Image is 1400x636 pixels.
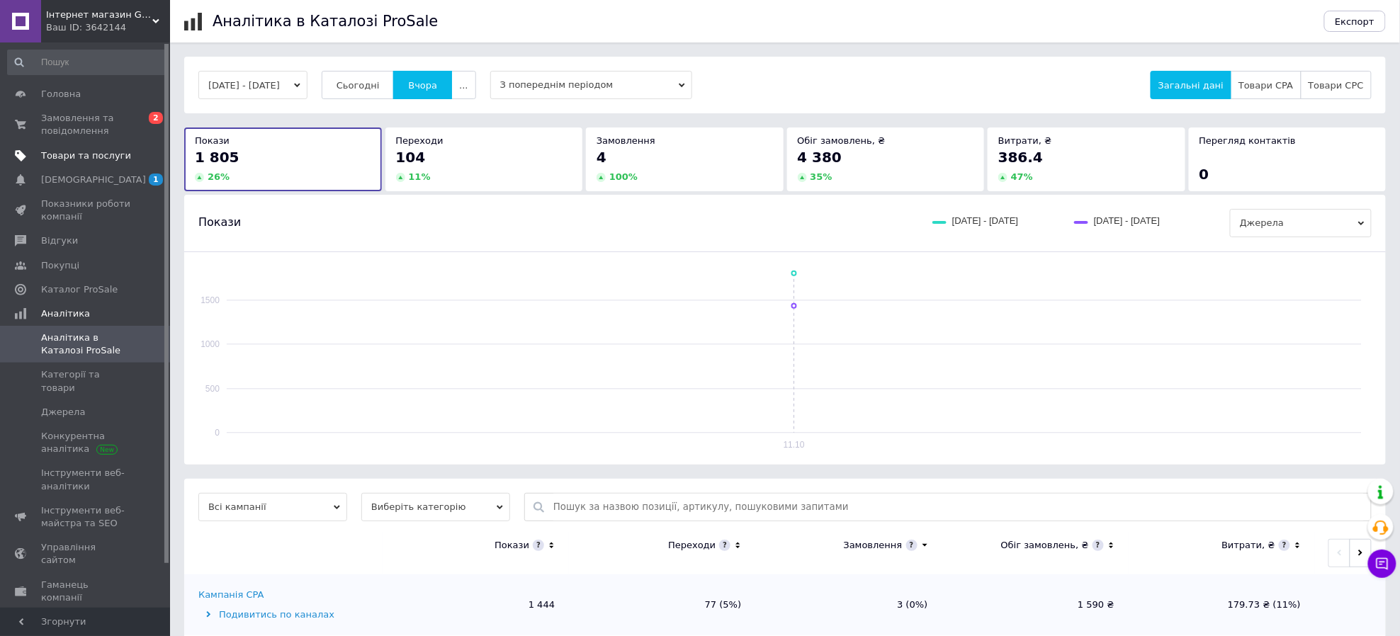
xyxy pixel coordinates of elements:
button: ... [451,71,475,99]
text: 500 [205,384,220,394]
button: Товари CPA [1231,71,1301,99]
td: 1 444 [383,574,569,635]
span: 1 805 [195,149,239,166]
span: Перегляд контактів [1199,135,1297,146]
td: 3 (0%) [755,574,942,635]
div: Покази [495,539,529,552]
span: 1 [149,174,163,186]
span: Сьогодні [337,80,380,91]
span: Категорії та товари [41,368,131,394]
span: 35 % [811,171,832,182]
span: Інструменти веб-аналітики [41,467,131,492]
input: Пошук за назвою позиції, артикулу, пошуковими запитами [553,494,1364,521]
button: Вчора [393,71,452,99]
span: Експорт [1336,16,1375,27]
div: Подивитись по каналах [198,608,379,621]
button: Сьогодні [322,71,395,99]
span: 11 % [409,171,431,182]
div: Переходи [668,539,716,552]
span: З попереднім періодом [490,71,692,99]
span: Головна [41,88,81,101]
text: 1000 [201,339,220,349]
td: 77 (5%) [569,574,755,635]
span: ... [459,80,468,91]
span: Виберіть категорію [361,493,510,521]
span: Гаманець компанії [41,579,131,604]
span: Відгуки [41,234,78,247]
span: Аналітика в Каталозі ProSale [41,331,131,357]
span: Джерела [41,406,85,419]
span: Покази [195,135,230,146]
span: Управління сайтом [41,541,131,567]
span: 26 % [208,171,230,182]
div: Ваш ID: 3642144 [46,21,170,34]
div: Замовлення [844,539,903,552]
span: Витрати, ₴ [998,135,1052,146]
span: 0 [1199,166,1209,183]
span: [DEMOGRAPHIC_DATA] [41,174,146,186]
span: Обіг замовлень, ₴ [798,135,886,146]
span: Показники роботи компанії [41,198,131,223]
span: Замовлення [597,135,655,146]
span: Покупці [41,259,79,272]
span: Товари CPA [1238,80,1293,91]
span: Товари CPC [1309,80,1364,91]
span: Конкурентна аналітика [41,430,131,455]
span: 4 380 [798,149,842,166]
span: Замовлення та повідомлення [41,112,131,137]
input: Пошук [7,50,167,75]
div: Кампанія CPA [198,589,264,601]
span: Переходи [396,135,444,146]
button: Експорт [1324,11,1387,32]
span: Джерела [1230,209,1372,237]
span: Каталог ProSale [41,283,118,296]
text: 11.10 [784,440,805,450]
span: Загальні дані [1158,80,1224,91]
div: Обіг замовлень, ₴ [1001,539,1089,552]
span: Всі кампанії [198,493,347,521]
span: Аналітика [41,307,90,320]
div: Витрати, ₴ [1221,539,1275,552]
span: 100 % [609,171,638,182]
span: Інструменти веб-майстра та SEO [41,504,131,530]
button: Чат з покупцем [1368,550,1396,578]
button: Товари CPC [1301,71,1372,99]
text: 0 [215,428,220,438]
span: Вчора [408,80,437,91]
span: 386.4 [998,149,1043,166]
h1: Аналітика в Каталозі ProSale [213,13,438,30]
span: Інтернет магазин Goverla Store [46,8,152,21]
td: 1 590 ₴ [942,574,1129,635]
button: [DATE] - [DATE] [198,71,307,99]
span: Покази [198,215,241,230]
span: 104 [396,149,426,166]
span: 2 [149,112,163,124]
text: 1500 [201,295,220,305]
span: 4 [597,149,606,166]
td: 179.73 ₴ (11%) [1129,574,1315,635]
button: Загальні дані [1151,71,1231,99]
span: Товари та послуги [41,149,131,162]
span: 47 % [1011,171,1033,182]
